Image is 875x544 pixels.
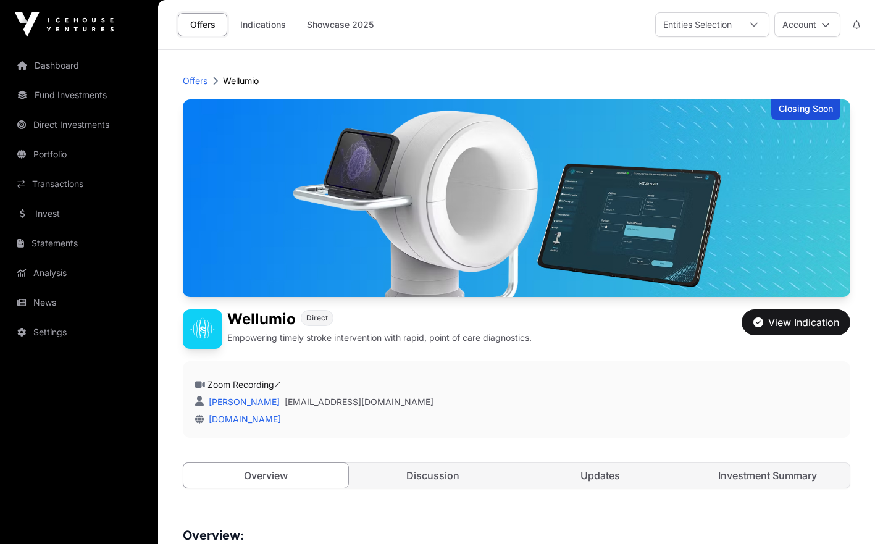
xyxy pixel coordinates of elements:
[223,75,259,87] p: Wellumio
[518,463,683,488] a: Updates
[207,379,281,390] a: Zoom Recording
[685,463,850,488] a: Investment Summary
[227,309,296,329] h1: Wellumio
[204,414,281,424] a: [DOMAIN_NAME]
[285,396,433,408] a: [EMAIL_ADDRESS][DOMAIN_NAME]
[10,230,148,257] a: Statements
[813,485,875,544] iframe: Chat Widget
[10,170,148,198] a: Transactions
[178,13,227,36] a: Offers
[183,463,850,488] nav: Tabs
[10,82,148,109] a: Fund Investments
[774,12,840,37] button: Account
[183,75,207,87] a: Offers
[351,463,516,488] a: Discussion
[306,313,328,323] span: Direct
[227,332,532,344] p: Empowering timely stroke intervention with rapid, point of care diagnostics.
[15,12,114,37] img: Icehouse Ventures Logo
[10,200,148,227] a: Invest
[10,259,148,287] a: Analysis
[232,13,294,36] a: Indications
[10,319,148,346] a: Settings
[183,462,349,488] a: Overview
[10,52,148,79] a: Dashboard
[742,309,850,335] button: View Indication
[10,111,148,138] a: Direct Investments
[183,99,850,297] img: Wellumio
[183,309,222,349] img: Wellumio
[656,13,739,36] div: Entities Selection
[742,322,850,334] a: View Indication
[206,396,280,407] a: [PERSON_NAME]
[299,13,382,36] a: Showcase 2025
[771,99,840,120] div: Closing Soon
[10,141,148,168] a: Portfolio
[753,315,839,330] div: View Indication
[10,289,148,316] a: News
